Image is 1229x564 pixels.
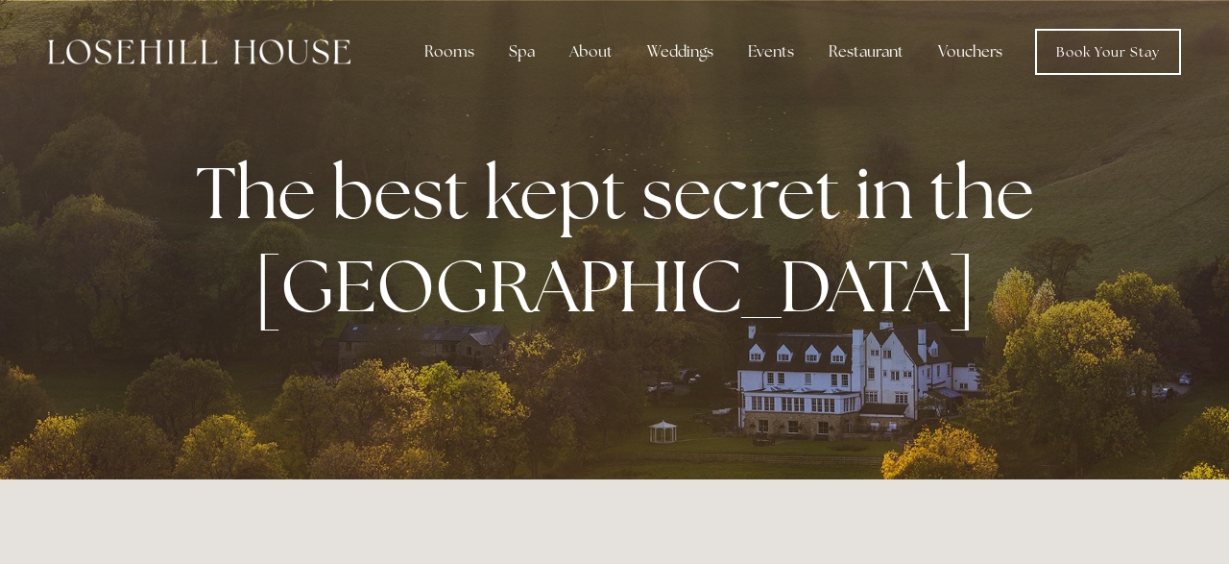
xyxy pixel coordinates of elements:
[632,33,729,71] div: Weddings
[733,33,809,71] div: Events
[923,33,1018,71] a: Vouchers
[196,145,1049,333] strong: The best kept secret in the [GEOGRAPHIC_DATA]
[1035,29,1181,75] a: Book Your Stay
[48,39,350,64] img: Losehill House
[409,33,490,71] div: Rooms
[813,33,919,71] div: Restaurant
[494,33,550,71] div: Spa
[554,33,628,71] div: About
